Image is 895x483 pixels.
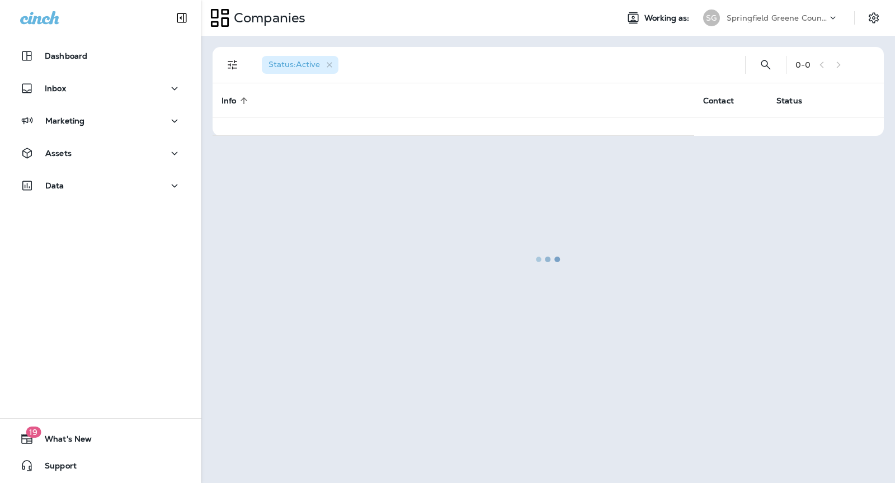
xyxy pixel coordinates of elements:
[11,428,190,450] button: 19What's New
[644,13,692,23] span: Working as:
[45,51,87,60] p: Dashboard
[45,181,64,190] p: Data
[11,454,190,477] button: Support
[11,174,190,197] button: Data
[864,8,884,28] button: Settings
[703,10,720,26] div: SG
[11,77,190,100] button: Inbox
[34,434,92,448] span: What's New
[45,84,66,93] p: Inbox
[34,461,77,475] span: Support
[11,45,190,67] button: Dashboard
[45,149,72,158] p: Assets
[11,110,190,132] button: Marketing
[11,142,190,164] button: Assets
[45,116,84,125] p: Marketing
[727,13,827,22] p: Springfield Greene County Parks and Golf
[229,10,305,26] p: Companies
[166,7,197,29] button: Collapse Sidebar
[26,427,41,438] span: 19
